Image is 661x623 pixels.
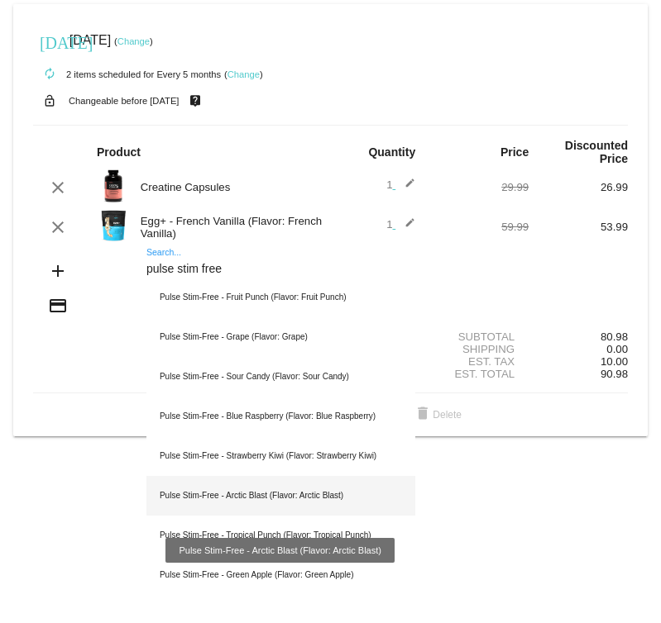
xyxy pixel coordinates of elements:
span: 1 [386,218,415,231]
mat-icon: lock_open [40,90,60,112]
span: 1 [386,178,415,191]
span: 0.00 [606,343,628,355]
div: Est. Total [429,368,529,380]
div: 53.99 [529,221,628,233]
span: 10.00 [601,355,628,368]
strong: Price [501,145,529,159]
img: Image-1-Carousel-Egg-French-Vanilla.png [97,209,130,242]
mat-icon: add [48,261,68,281]
span: Delete [413,409,462,421]
div: Pulse Stim-Free - Grape (Flavor: Grape) [146,317,415,357]
input: Search... [146,263,415,276]
mat-icon: live_help [185,90,205,112]
div: Pulse Stim-Free - Arctic Blast (Flavor: Arctic Blast) [146,476,415,516]
mat-icon: edit [395,178,415,197]
mat-icon: edit [395,217,415,237]
span: 90.98 [601,368,628,380]
div: 59.99 [429,221,529,233]
div: Pulse Stim-Free - Blue Raspberry (Flavor: Blue Raspberry) [146,397,415,436]
div: Pulse Stim-Free - Fruit Punch (Flavor: Fruit Punch) [146,278,415,317]
div: Est. Tax [429,355,529,368]
div: Subtotal [429,331,529,343]
mat-icon: [DATE] [40,31,60,51]
div: Pulse Stim-Free - Green Apple (Flavor: Green Apple) [146,555,415,595]
div: Pulse Stim-Free - Tropical Punch (Flavor: Tropical Punch) [146,516,415,555]
mat-icon: credit_card [48,296,68,316]
div: Egg+ - French Vanilla (Flavor: French Vanilla) [132,215,331,240]
strong: Discounted Price [565,139,628,165]
button: Delete [400,400,475,430]
div: Shipping [429,343,529,355]
small: ( ) [224,69,263,79]
div: 29.99 [429,181,529,193]
div: Creatine Capsules [132,181,331,193]
mat-icon: clear [48,178,68,197]
div: Pulse Stim-Free - Strawberry Kiwi (Flavor: Strawberry Kiwi) [146,436,415,476]
small: 2 items scheduled for Every 5 months [33,69,221,79]
strong: Quantity [368,145,415,159]
small: Changeable before [DATE] [69,96,180,106]
div: Pulse Stim-Free - Sour Candy (Flavor: Sour Candy) [146,357,415,397]
mat-icon: clear [48,217,68,237]
mat-icon: autorenew [40,64,60,84]
div: 80.98 [529,331,628,343]
img: Image-1-Creatine-Capsules-1000x1000-Transp.png [97,169,130,202]
a: Change [228,69,260,79]
a: Change [117,36,150,46]
strong: Product [97,145,141,159]
small: ( ) [114,36,153,46]
div: 26.99 [529,181,628,193]
mat-icon: delete [413,405,433,425]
